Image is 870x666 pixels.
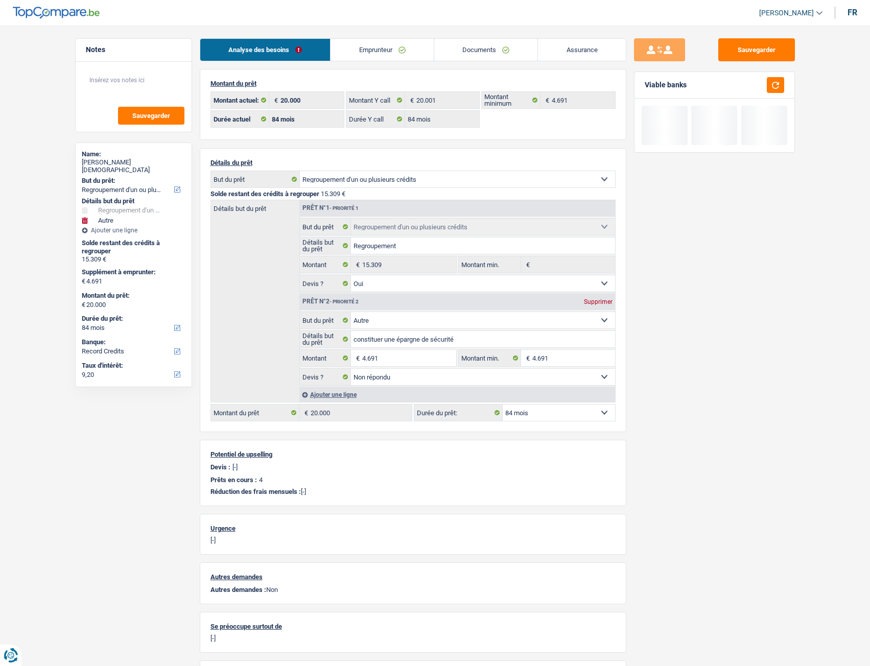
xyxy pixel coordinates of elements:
p: Autres demandes [210,573,616,581]
p: Potentiel de upselling [210,450,616,458]
p: [-] [210,536,616,544]
span: 15.309 € [321,190,345,198]
div: Prêt n°2 [300,298,361,305]
p: Devis : [210,463,230,471]
label: Durée du prêt: [414,405,503,421]
label: But du prêt [211,171,300,187]
label: Détails but du prêt [211,200,299,212]
span: Réduction des frais mensuels : [210,488,301,495]
p: 4 [259,476,263,484]
div: fr [848,8,857,17]
label: Durée actuel [211,111,270,127]
label: Taux d'intérêt: [82,362,183,370]
span: € [82,277,85,286]
span: Autres demandes : [210,586,266,593]
label: Supplément à emprunter: [82,268,183,276]
span: € [299,405,311,421]
p: [-] [232,463,238,471]
label: But du prêt [300,312,351,328]
a: Analyse des besoins [200,39,331,61]
label: Durée du prêt: [82,315,183,323]
a: Assurance [538,39,626,61]
p: Détails du prêt [210,159,616,167]
div: Supprimer [581,299,615,305]
label: Montant du prêt: [82,292,183,300]
div: [PERSON_NAME][DEMOGRAPHIC_DATA] [82,158,185,174]
div: Viable banks [645,81,687,89]
p: Urgence [210,525,616,532]
label: Détails but du prêt [300,237,351,254]
span: € [521,350,532,366]
label: Montant du prêt [211,405,299,421]
p: Montant du prêt [210,80,616,87]
span: - Priorité 1 [330,205,359,211]
label: Montant actuel: [211,92,270,108]
span: € [82,301,85,309]
span: € [540,92,552,108]
img: TopCompare Logo [13,7,100,19]
p: [-] [210,634,616,642]
span: € [405,92,416,108]
label: But du prêt [300,219,351,235]
label: Devis ? [300,369,351,385]
p: Non [210,586,616,593]
a: [PERSON_NAME] [751,5,822,21]
span: € [269,92,280,108]
a: Emprunteur [331,39,434,61]
label: Banque: [82,338,183,346]
h5: Notes [86,45,181,54]
p: Se préoccupe surtout de [210,623,616,630]
div: Détails but du prêt [82,197,185,205]
label: Montant Y call [346,92,405,108]
span: € [351,256,362,273]
span: Sauvegarder [132,112,170,119]
div: Ajouter une ligne [82,227,185,234]
label: Devis ? [300,275,351,292]
label: Montant minimum [482,92,540,108]
p: Prêts en cours : [210,476,257,484]
span: - Priorité 2 [330,299,359,304]
label: Montant [300,350,351,366]
label: But du prêt: [82,177,183,185]
label: Durée Y call [346,111,405,127]
label: Montant min. [459,350,521,366]
span: Solde restant des crédits à regrouper [210,190,319,198]
p: [-] [210,488,616,495]
label: Montant [300,256,351,273]
button: Sauvegarder [118,107,184,125]
div: Name: [82,150,185,158]
div: 15.309 € [82,255,185,264]
span: [PERSON_NAME] [759,9,814,17]
a: Documents [434,39,538,61]
label: Montant min. [459,256,521,273]
div: Solde restant des crédits à regrouper [82,239,185,255]
div: Prêt n°1 [300,205,361,211]
div: Ajouter une ligne [299,387,615,402]
button: Sauvegarder [718,38,795,61]
span: € [521,256,532,273]
label: Détails but du prêt [300,331,351,347]
span: € [351,350,362,366]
